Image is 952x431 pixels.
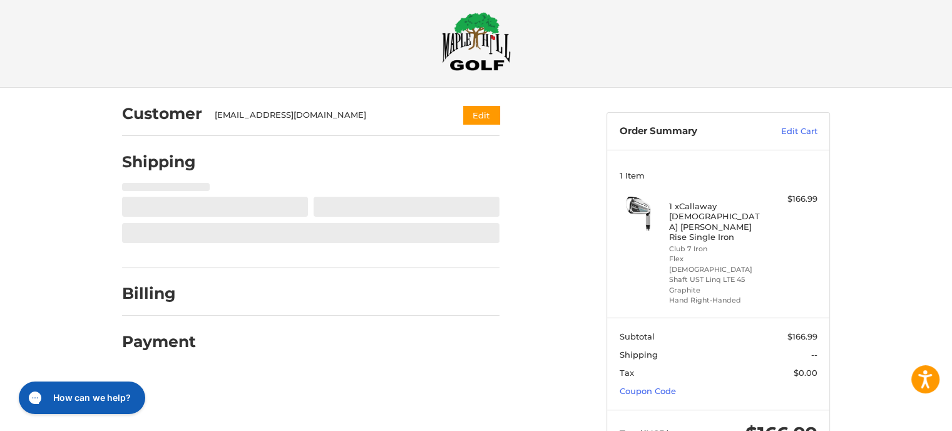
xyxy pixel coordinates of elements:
iframe: Gorgias live chat messenger [13,377,148,418]
span: $0.00 [794,368,817,378]
span: Shipping [620,350,658,360]
div: [EMAIL_ADDRESS][DOMAIN_NAME] [215,109,439,122]
img: Maple Hill Golf [442,12,511,71]
span: Subtotal [620,331,655,341]
li: Shaft UST Linq LTE 45 Graphite [669,274,765,295]
h2: Customer [122,104,202,123]
li: Club 7 Iron [669,244,765,254]
li: Flex [DEMOGRAPHIC_DATA] [669,254,765,274]
h2: Payment [122,332,196,351]
a: Edit Cart [754,125,817,138]
li: Hand Right-Handed [669,295,765,306]
h3: Order Summary [620,125,754,138]
button: Edit [463,106,499,124]
h2: Shipping [122,152,196,172]
a: Coupon Code [620,386,676,396]
h2: Billing [122,284,195,303]
h3: 1 Item [620,170,817,180]
span: $166.99 [787,331,817,341]
h4: 1 x Callaway [DEMOGRAPHIC_DATA] [PERSON_NAME] Rise Single Iron [669,201,765,242]
span: Tax [620,368,634,378]
div: $166.99 [768,193,817,205]
span: -- [811,350,817,360]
